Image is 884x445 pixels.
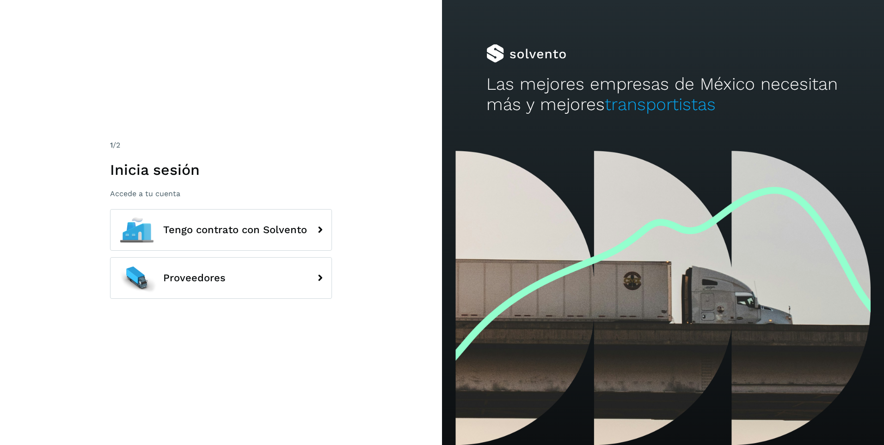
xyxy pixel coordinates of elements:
button: Tengo contrato con Solvento [110,209,332,251]
h2: Las mejores empresas de México necesitan más y mejores [486,74,840,115]
span: 1 [110,141,113,149]
p: Accede a tu cuenta [110,189,332,198]
button: Proveedores [110,257,332,299]
span: Tengo contrato con Solvento [163,224,307,235]
h1: Inicia sesión [110,161,332,179]
span: Proveedores [163,272,226,284]
span: transportistas [605,94,716,114]
div: /2 [110,140,332,151]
